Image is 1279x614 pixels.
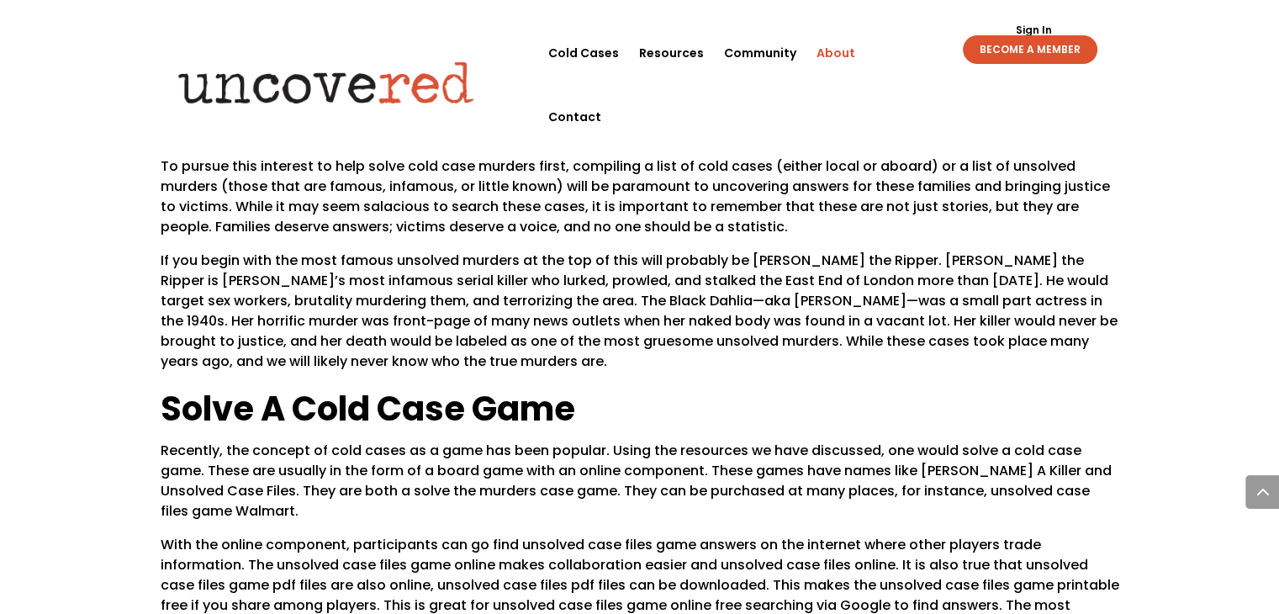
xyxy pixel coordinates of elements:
[161,385,1119,441] h2: Solve A Cold Case Game
[161,156,1119,251] p: To pursue this interest to help solve cold case murders first, compiling a list of cold cases (ei...
[548,85,601,149] a: Contact
[1006,25,1060,35] a: Sign In
[639,21,704,85] a: Resources
[817,21,855,85] a: About
[164,50,488,115] img: Uncovered logo
[161,251,1119,385] p: If you begin with the most famous unsolved murders at the top of this will probably be [PERSON_NA...
[724,21,796,85] a: Community
[548,21,619,85] a: Cold Cases
[161,441,1119,535] p: Recently, the concept of cold cases as a game has been popular. Using the resources we have discu...
[963,35,1097,64] a: BECOME A MEMBER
